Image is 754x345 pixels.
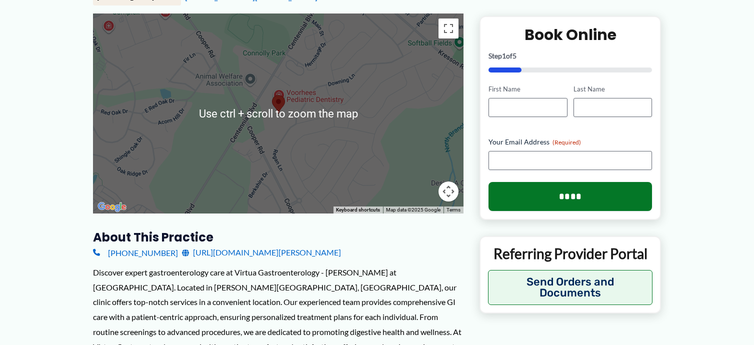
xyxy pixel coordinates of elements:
h3: About this practice [93,229,463,245]
span: 1 [502,51,506,60]
button: Keyboard shortcuts [336,206,380,213]
a: [URL][DOMAIN_NAME][PERSON_NAME] [182,245,341,260]
label: Your Email Address [488,137,652,147]
button: Send Orders and Documents [488,270,652,305]
button: Map camera controls [438,181,458,201]
p: Step of [488,52,652,59]
span: Map data ©2025 Google [386,207,440,212]
label: First Name [488,84,567,94]
span: (Required) [552,138,581,146]
label: Last Name [573,84,652,94]
span: 5 [512,51,516,60]
h2: Book Online [488,25,652,44]
button: Toggle fullscreen view [438,18,458,38]
a: [PHONE_NUMBER] [93,245,178,260]
img: Google [95,200,128,213]
a: Terms (opens in new tab) [446,207,460,212]
a: Open this area in Google Maps (opens a new window) [95,200,128,213]
p: Referring Provider Portal [488,244,652,262]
